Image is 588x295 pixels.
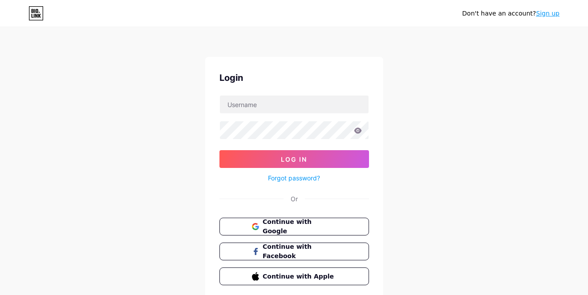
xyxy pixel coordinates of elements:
[219,267,369,285] button: Continue with Apple
[263,272,336,281] span: Continue with Apple
[219,218,369,235] button: Continue with Google
[263,217,336,236] span: Continue with Google
[263,242,336,261] span: Continue with Facebook
[219,71,369,84] div: Login
[219,150,369,168] button: Log In
[268,173,320,183] a: Forgot password?
[219,243,369,260] button: Continue with Facebook
[220,96,369,113] input: Username
[281,155,307,163] span: Log In
[462,9,560,18] div: Don't have an account?
[536,10,560,17] a: Sign up
[291,194,298,203] div: Or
